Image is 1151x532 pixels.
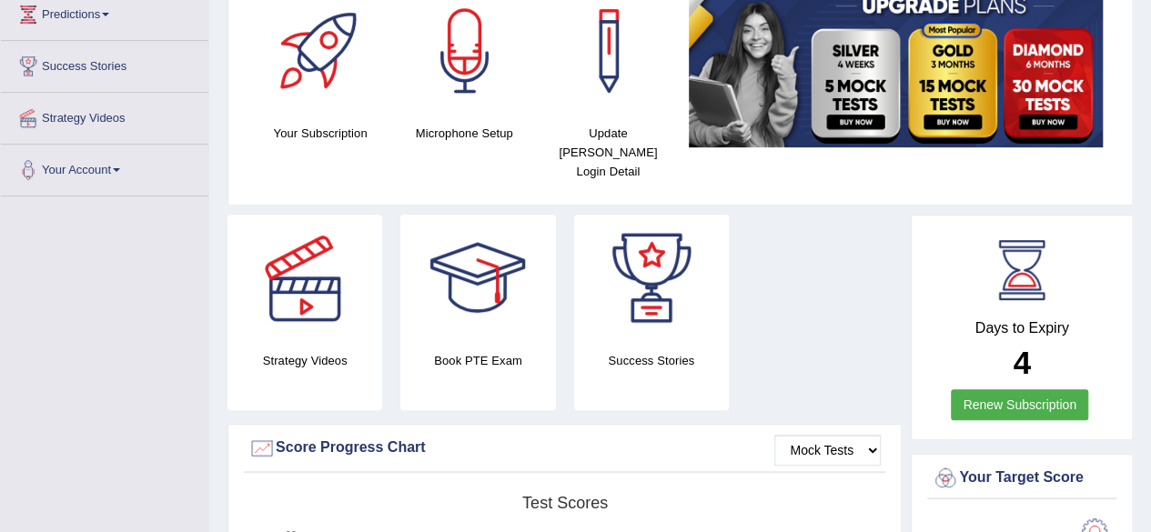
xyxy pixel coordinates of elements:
[1,145,208,190] a: Your Account
[1,41,208,86] a: Success Stories
[1013,345,1030,380] b: 4
[227,351,382,370] h4: Strategy Videos
[932,320,1112,336] h4: Days to Expiry
[257,124,383,143] h4: Your Subscription
[951,389,1088,420] a: Renew Subscription
[522,494,608,512] tspan: Test scores
[545,124,671,181] h4: Update [PERSON_NAME] Login Detail
[574,351,729,370] h4: Success Stories
[400,351,555,370] h4: Book PTE Exam
[932,465,1112,492] div: Your Target Score
[248,435,881,462] div: Score Progress Chart
[1,93,208,138] a: Strategy Videos
[401,124,527,143] h4: Microphone Setup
